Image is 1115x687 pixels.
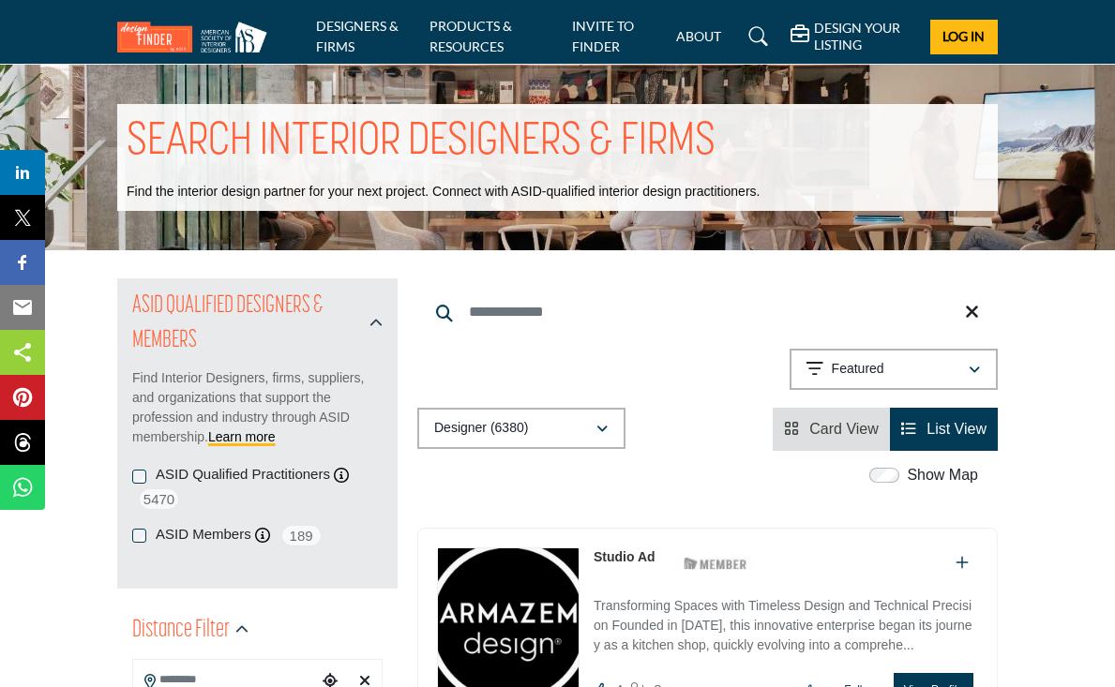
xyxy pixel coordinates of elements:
input: ASID Members checkbox [132,529,146,543]
a: View List [901,421,987,437]
input: Search Keyword [417,290,998,335]
button: Designer (6380) [417,408,625,449]
img: Site Logo [117,22,277,52]
a: PRODUCTS & RESOURCES [429,18,512,54]
h2: ASID QUALIFIED DESIGNERS & MEMBERS [132,290,364,358]
a: Transforming Spaces with Timeless Design and Technical Precision Founded in [DATE], this innovati... [594,585,978,659]
button: Featured [790,349,998,390]
label: ASID Qualified Practitioners [156,464,330,485]
a: DESIGNERS & FIRMS [316,18,399,54]
p: Find Interior Designers, firms, suppliers, and organizations that support the profession and indu... [132,368,383,447]
li: Card View [773,408,890,451]
p: Find the interior design partner for your next project. Connect with ASID-qualified interior desi... [127,183,760,202]
img: ASID Members Badge Icon [673,552,758,575]
a: Studio Ad [594,549,655,564]
p: Featured [832,360,884,379]
a: Add To List [956,555,969,571]
label: Show Map [907,464,978,486]
span: Log In [942,28,985,44]
p: Studio Ad [594,547,655,567]
input: ASID Qualified Practitioners checkbox [132,470,146,484]
p: Designer (6380) [434,419,528,438]
button: Log In [930,20,998,54]
a: Search [731,22,780,52]
li: List View [890,408,998,451]
span: Card View [809,421,879,437]
a: INVITE TO FINDER [572,18,634,54]
span: 189 [280,524,323,547]
h1: SEARCH INTERIOR DESIGNERS & FIRMS [127,113,716,172]
span: List View [927,421,987,437]
span: 5470 [138,487,180,511]
p: Transforming Spaces with Timeless Design and Technical Precision Founded in [DATE], this innovati... [594,596,978,659]
a: Learn more [208,429,276,444]
h2: Distance Filter [132,614,230,648]
div: DESIGN YOUR LISTING [791,20,916,53]
a: ABOUT [676,28,721,44]
label: ASID Members [156,524,251,545]
h5: DESIGN YOUR LISTING [814,20,916,53]
a: View Card [784,421,879,437]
